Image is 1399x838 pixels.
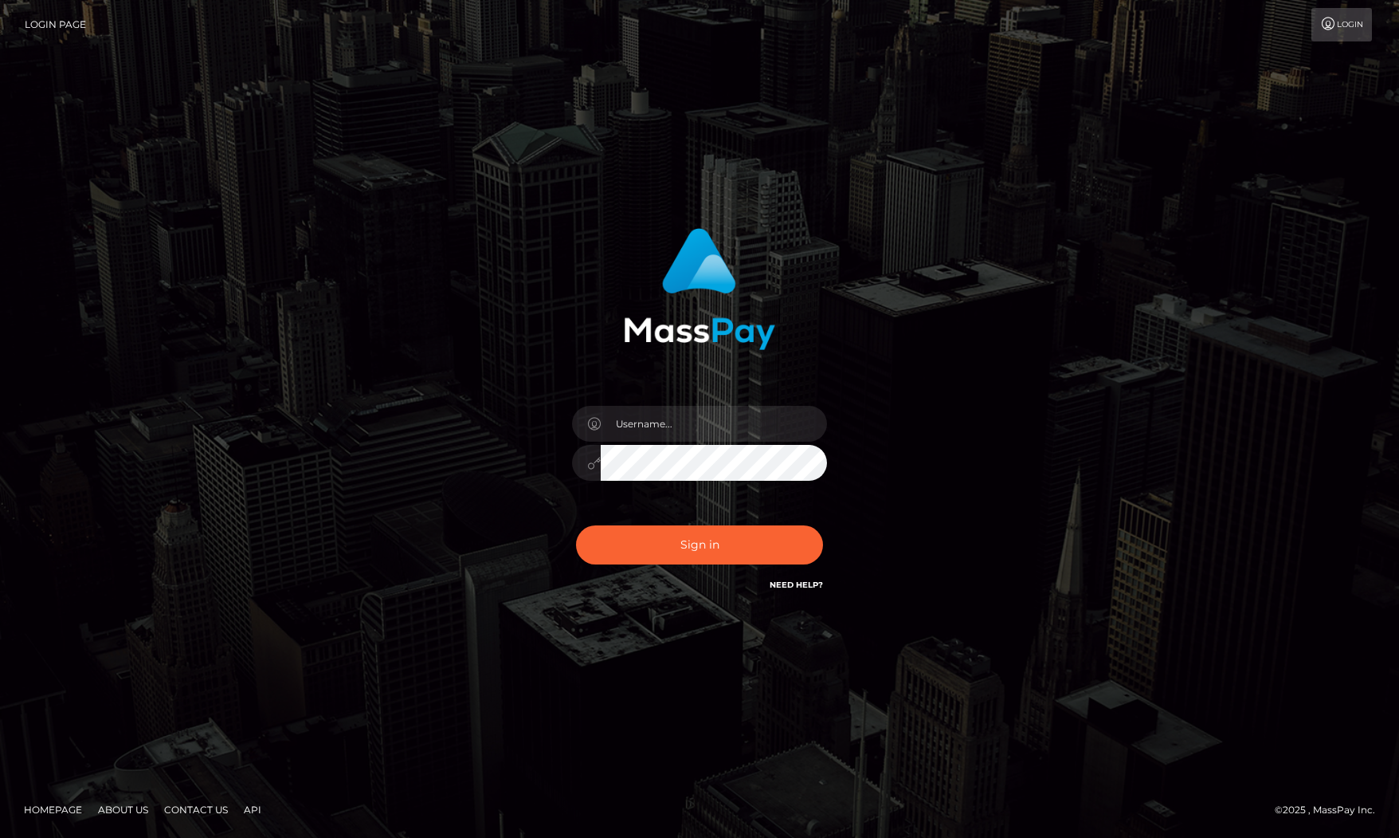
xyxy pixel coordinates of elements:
[770,580,823,590] a: Need Help?
[576,525,823,565] button: Sign in
[237,797,268,822] a: API
[1311,8,1372,41] a: Login
[25,8,86,41] a: Login Page
[624,228,775,350] img: MassPay Login
[92,797,155,822] a: About Us
[158,797,234,822] a: Contact Us
[18,797,88,822] a: Homepage
[601,406,827,442] input: Username...
[1275,801,1387,819] div: © 2025 , MassPay Inc.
